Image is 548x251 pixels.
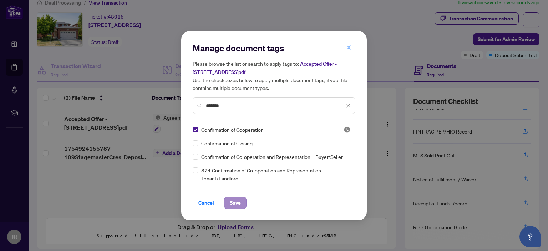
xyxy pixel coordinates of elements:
[519,226,541,247] button: Open asap
[230,197,241,209] span: Save
[201,139,253,147] span: Confirmation of Closing
[224,197,247,209] button: Save
[344,126,351,133] span: Pending Review
[201,166,351,182] span: 324 Confirmation of Co-operation and Representation - Tenant/Landlord
[201,126,264,134] span: Confirmation of Cooperation
[193,42,355,54] h2: Manage document tags
[201,153,343,161] span: Confirmation of Co-operation and Representation—Buyer/Seller
[198,197,214,209] span: Cancel
[346,103,351,108] span: close
[346,45,351,50] span: close
[344,126,351,133] img: status
[193,61,337,75] span: Accepted Offer - [STREET_ADDRESS]pdf
[193,60,355,92] h5: Please browse the list or search to apply tags to: Use the checkboxes below to apply multiple doc...
[193,197,220,209] button: Cancel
